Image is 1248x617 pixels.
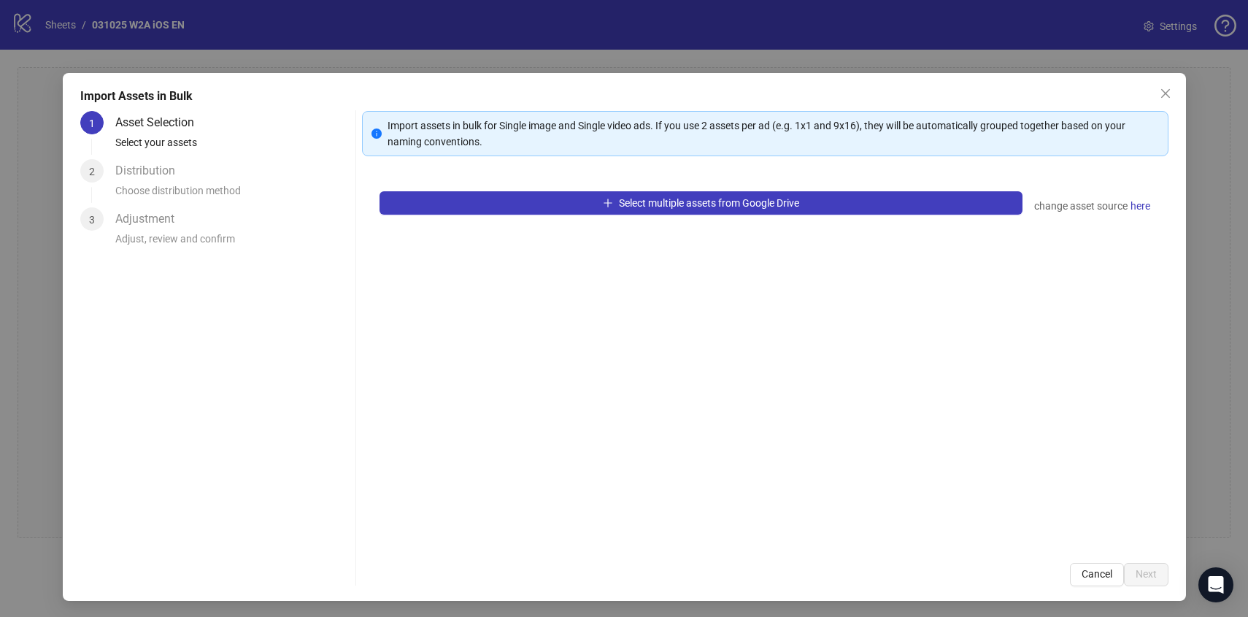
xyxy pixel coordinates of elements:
span: close [1160,88,1171,99]
div: Select your assets [115,134,350,159]
span: plus [602,198,612,208]
span: info-circle [371,129,381,139]
span: 2 [89,166,95,177]
button: Cancel [1070,563,1124,586]
button: Close [1154,82,1177,105]
div: Choose distribution method [115,183,350,207]
div: change asset source [1034,197,1151,215]
span: here [1130,198,1150,214]
span: Cancel [1082,568,1112,580]
span: 1 [89,118,95,129]
div: Import Assets in Bulk [80,88,1168,105]
span: 3 [89,214,95,226]
button: Select multiple assets from Google Drive [379,191,1022,215]
a: here [1130,197,1151,215]
div: Import assets in bulk for Single image and Single video ads. If you use 2 assets per ad (e.g. 1x1... [387,118,1159,150]
button: Next [1124,563,1168,586]
div: Open Intercom Messenger [1198,567,1233,602]
div: Asset Selection [115,111,206,134]
div: Adjustment [115,207,186,231]
div: Adjust, review and confirm [115,231,350,256]
span: Select multiple assets from Google Drive [618,197,798,209]
div: Distribution [115,159,187,183]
